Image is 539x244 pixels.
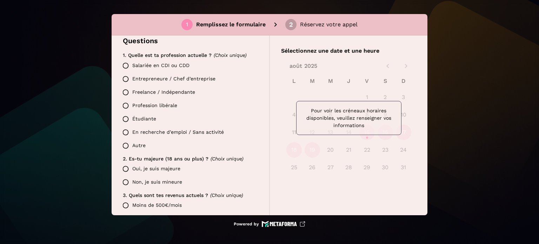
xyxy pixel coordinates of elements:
label: Freelance / Indépendante [119,86,258,99]
label: Profession libérale [119,99,258,112]
span: (Choix unique) [214,52,247,58]
span: 2. Es-tu majeure (18 ans ou plus) ? [123,156,208,161]
p: Sélectionnez une date et une heure [281,47,416,55]
label: Autre [119,139,258,152]
a: Powered by [234,221,305,227]
label: Moins de 500€/mois [119,199,258,212]
div: 2 [289,21,293,28]
label: Entrepreneure / Chef d’entreprise [119,72,258,86]
p: Powered by [234,221,259,227]
p: Pour voir les créneaux horaires disponibles, veuillez renseigner vos informations [302,107,395,129]
label: Salariée en CDI ou CDD [119,59,258,72]
label: Étudiante [119,112,258,126]
p: Remplissez le formulaire [196,20,266,29]
label: En recherche d’emploi / Sans activité [119,126,258,139]
span: (Choix unique) [210,192,243,198]
span: 1. Quelle est ta profession actuelle ? [123,52,212,58]
label: Oui, je suis majeure [119,162,258,176]
span: (Choix unique) [211,156,244,161]
p: Réservez votre appel [300,20,358,29]
p: Questions [123,35,258,46]
label: Entre 500€/mois et 1000€/mois [119,212,258,225]
label: Non, je suis mineure [119,176,258,189]
span: 3. Quels sont tes revenus actuels ? [123,192,208,198]
div: 1 [186,21,188,28]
